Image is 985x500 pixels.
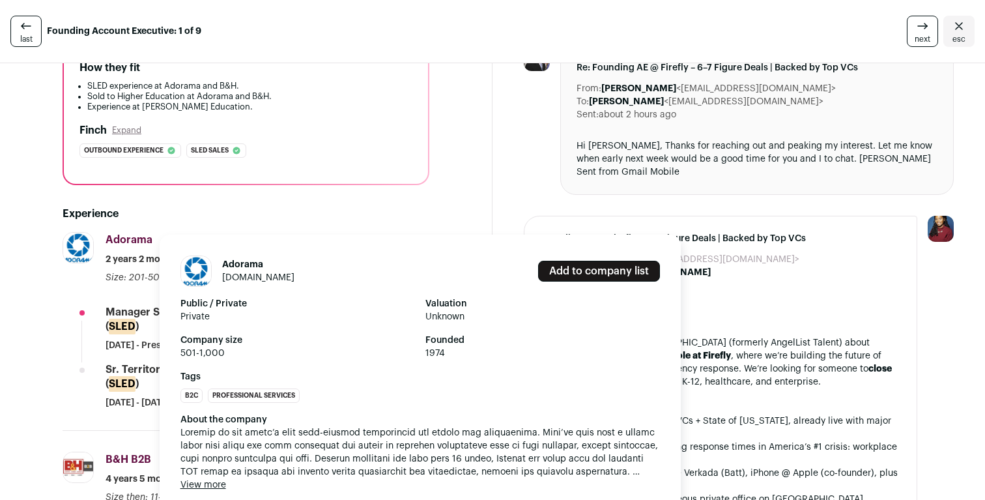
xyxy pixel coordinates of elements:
span: 501-1,000 [180,347,415,360]
strong: Valuation [425,297,660,310]
span: Adorama [106,235,152,245]
span: 4 years 5 months [106,473,181,486]
span: Sled sales [191,144,229,157]
div: • — cutting response times in America’s #1 crisis: workplace safety [540,441,901,467]
div: • — backed by top VCs + State of [US_STATE], already live with major customers [540,415,901,441]
strong: Founding Account Executive: 1 of 9 [47,25,201,38]
a: [DOMAIN_NAME] [222,273,294,282]
span: Private [180,310,415,323]
mark: SLED [109,319,136,334]
span: B&H B2B [106,454,151,465]
span: Unknown [425,310,660,323]
img: 01da834b0e2e11af2832e6001c68380a9cdb44b87b88f89ba81a7720ccb6eeb3.jpg [181,256,211,286]
span: Founding AE @ Firefly – 6–7 Figure Deals | Backed by Top VCs [540,232,901,245]
div: Hi [PERSON_NAME], [540,310,901,323]
span: Re: Founding AE @ Firefly – 6–7 Figure Deals | Backed by Top VCs [577,61,937,74]
span: [DATE] - Present · 5 months [106,339,223,352]
strong: Company size [180,334,415,347]
span: 1974 [425,347,660,360]
h1: Adorama [222,258,294,271]
span: 2 years 2 months [106,253,180,266]
div: I’m reaching out from [GEOGRAPHIC_DATA] (formerly AngelList Talent) about a , where we’re buildin... [540,336,901,389]
li: Professional Services [208,389,300,403]
strong: Tags [180,370,660,383]
div: • — Alarms @ Verkada (Batt), iPhone @ Apple (co-founder), plus MIT, Latch, Relay [540,467,901,493]
span: Loremip do sit ametc’a elit sedd-eiusmod temporincid utl etdolo mag aliquaenima. Mini’ve quis nos... [180,426,660,478]
span: last [20,34,33,44]
b: [PERSON_NAME] [601,84,676,93]
button: Expand [112,125,141,136]
img: 10010497-medium_jpg [928,216,954,242]
strong: role at Firefly [673,351,731,360]
strong: Public / Private [180,297,415,310]
h2: How they fit [79,60,140,76]
span: next [915,34,930,44]
a: next [907,16,938,47]
dd: <[EMAIL_ADDRESS][DOMAIN_NAME]> [565,253,799,266]
li: Sold to Higher Education at Adorama and B&H. [87,91,412,102]
div: About the company [180,413,660,426]
a: Add to company list [538,261,660,282]
span: Size: 201-500 [106,273,166,282]
a: last [10,16,42,47]
div: Manager Strategic Partnerships - Higher Education | National ( ) [106,305,429,334]
h2: Experience [63,206,429,222]
a: Close [943,16,975,47]
button: View more [180,478,226,492]
b: [PERSON_NAME] [589,97,664,106]
span: [DATE] - [DATE] · 1 year 11 months [106,396,248,409]
dd: about 2 hours ago [599,108,676,121]
li: B2C [180,389,203,403]
li: Experience at [PERSON_NAME] Education. [87,102,412,112]
h2: Finch [79,123,107,138]
mark: SLED [109,376,136,392]
dt: From: [577,82,601,95]
div: Sr. Territory Manager - Higher Education | [GEOGRAPHIC_DATA] ( ) [106,362,429,391]
dd: <[EMAIL_ADDRESS][DOMAIN_NAME]> [601,82,836,95]
span: esc [952,34,965,44]
li: SLED experience at Adorama and B&H. [87,81,412,91]
dd: <[EMAIL_ADDRESS][DOMAIN_NAME]> [589,95,823,108]
strong: Founded [425,334,660,347]
img: ccf102ef85b54ea1ebf774fb91315d9cc0a22757f8c8f4b0aae8e815b688c454.jpg [63,452,93,482]
dt: To: [577,95,589,108]
span: Outbound experience [84,144,164,157]
div: Hi [PERSON_NAME], Thanks for reaching out and peaking my interest. Let me know when early next we... [577,140,937,179]
img: 01da834b0e2e11af2832e6001c68380a9cdb44b87b88f89ba81a7720ccb6eeb3.jpg [63,233,93,263]
dt: Sent: [577,108,599,121]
